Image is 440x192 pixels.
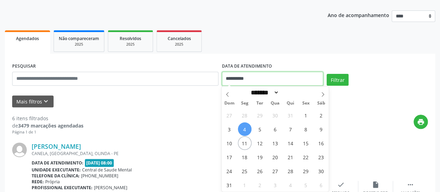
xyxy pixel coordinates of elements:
label: PESQUISAR [12,61,36,72]
b: Unidade executante: [32,167,81,173]
div: 2025 [113,42,148,47]
span: Agosto 16, 2025 [314,136,328,150]
span: Resolvidos [120,36,141,41]
span: Agosto 28, 2025 [284,164,297,178]
span: Agosto 5, 2025 [253,122,267,136]
i: print [417,118,425,126]
span: Agosto 1, 2025 [299,108,313,122]
span: Qua [267,101,283,106]
i: check [337,181,345,189]
span: Ter [252,101,267,106]
div: 2025 [59,42,99,47]
button: Filtrar [327,74,349,86]
span: Agosto 23, 2025 [314,150,328,164]
span: Agosto 20, 2025 [269,150,282,164]
span: Sex [298,101,313,106]
div: 2025 [162,42,197,47]
b: Profissional executante: [32,185,93,191]
div: de [12,122,83,129]
span: Setembro 1, 2025 [238,178,251,192]
span: Agosto 18, 2025 [238,150,251,164]
i:  [407,181,414,189]
span: Agendados [16,36,39,41]
span: Agosto 14, 2025 [284,136,297,150]
span: Agosto 11, 2025 [238,136,251,150]
span: Agosto 26, 2025 [253,164,267,178]
span: Setembro 6, 2025 [314,178,328,192]
b: Rede: [32,179,44,185]
span: Agosto 19, 2025 [253,150,267,164]
span: Setembro 4, 2025 [284,178,297,192]
label: DATA DE ATENDIMENTO [222,61,272,72]
span: Julho 30, 2025 [269,108,282,122]
span: Própria [45,179,60,185]
span: Agosto 9, 2025 [314,122,328,136]
span: Setembro 3, 2025 [269,178,282,192]
span: Setembro 5, 2025 [299,178,313,192]
span: Agosto 17, 2025 [223,150,236,164]
span: Agosto 24, 2025 [223,164,236,178]
input: Year [279,89,302,96]
span: Agosto 10, 2025 [223,136,236,150]
div: Página 1 de 1 [12,129,83,135]
span: Central de Saude Mental [82,167,132,173]
img: img [12,143,27,157]
span: Agosto 4, 2025 [238,122,251,136]
span: [DATE] 08:00 [85,159,114,167]
span: Sáb [313,101,329,106]
span: Não compareceram [59,36,99,41]
span: Agosto 15, 2025 [299,136,313,150]
span: Julho 31, 2025 [284,108,297,122]
span: Julho 29, 2025 [253,108,267,122]
span: Agosto 31, 2025 [223,178,236,192]
span: Agosto 27, 2025 [269,164,282,178]
select: Month [249,89,279,96]
span: Agosto 29, 2025 [299,164,313,178]
a: [PERSON_NAME] [32,143,81,150]
span: Qui [283,101,298,106]
i: insert_drive_file [372,181,379,189]
span: Agosto 22, 2025 [299,150,313,164]
b: Data de atendimento: [32,160,83,166]
span: Setembro 2, 2025 [253,178,267,192]
span: Cancelados [168,36,191,41]
span: Agosto 6, 2025 [269,122,282,136]
span: [PHONE_NUMBER] [81,173,118,179]
span: Julho 28, 2025 [238,108,251,122]
span: Agosto 25, 2025 [238,164,251,178]
span: Julho 27, 2025 [223,108,236,122]
span: Agosto 8, 2025 [299,122,313,136]
span: Seg [237,101,252,106]
b: Telefone da clínica: [32,173,80,179]
span: Agosto 30, 2025 [314,164,328,178]
span: [PERSON_NAME] [94,185,127,191]
strong: 3479 marcações agendadas [18,122,83,129]
button: print [414,115,428,129]
p: Ano de acompanhamento [328,10,389,19]
button: Mais filtroskeyboard_arrow_down [12,95,54,108]
span: Agosto 3, 2025 [223,122,236,136]
span: Agosto 12, 2025 [253,136,267,150]
div: CANELA, [GEOGRAPHIC_DATA], OLINDA - PE [32,151,323,156]
span: Agosto 21, 2025 [284,150,297,164]
span: Agosto 13, 2025 [269,136,282,150]
span: Dom [222,101,237,106]
i: keyboard_arrow_down [42,98,50,105]
div: 6 itens filtrados [12,115,83,122]
span: Agosto 2, 2025 [314,108,328,122]
span: Agosto 7, 2025 [284,122,297,136]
